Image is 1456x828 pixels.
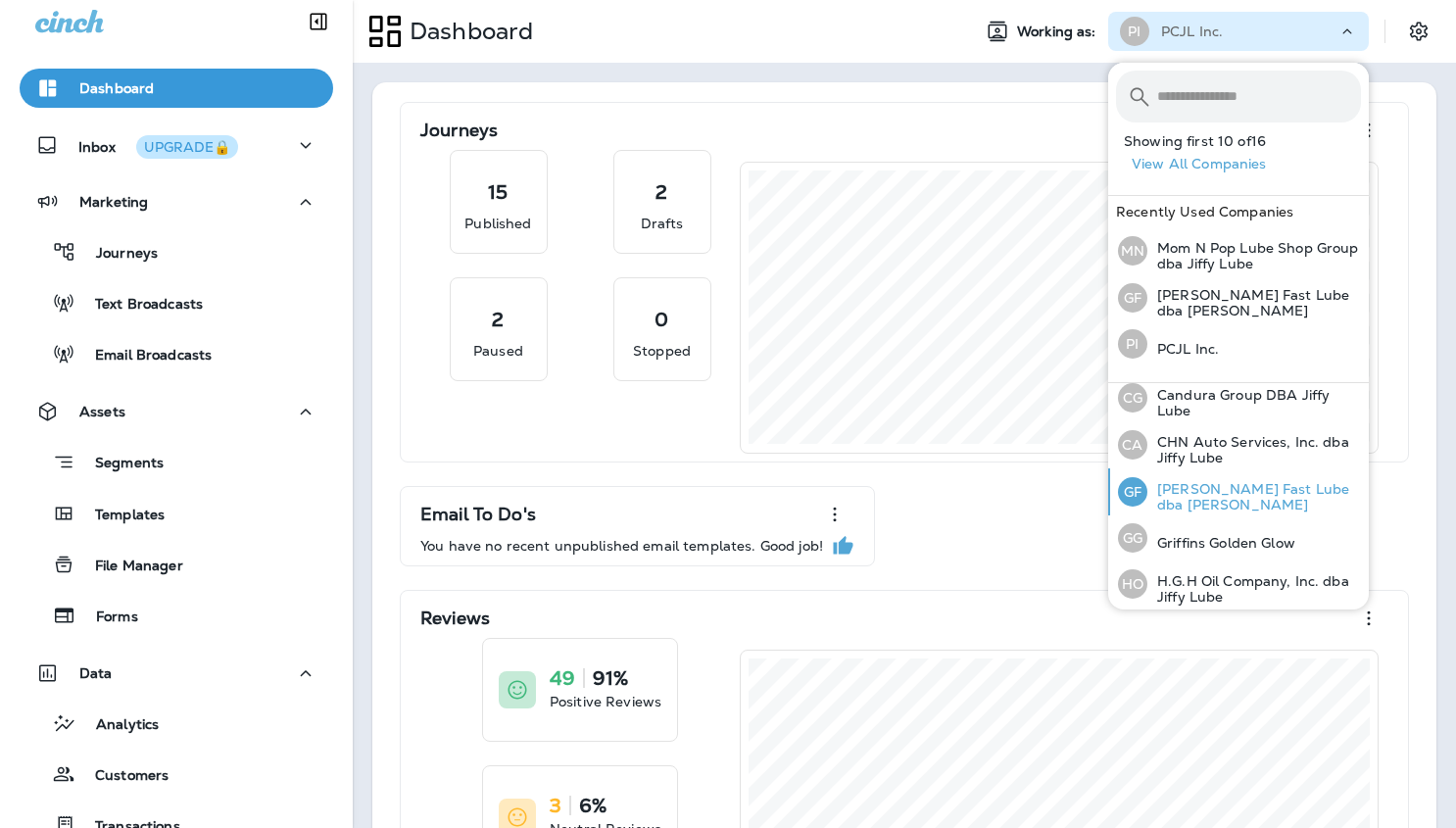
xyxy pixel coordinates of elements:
[550,692,661,711] p: Positive Reviews
[76,245,158,264] p: Journeys
[492,310,504,329] p: 2
[1147,287,1361,318] p: [PERSON_NAME] Fast Lube dba [PERSON_NAME]
[1147,573,1361,605] p: H.G.H Oil Company, Inc. dba Jiffy Lube
[1118,329,1147,359] div: PI
[1108,196,1369,227] div: Recently Used Companies
[488,182,508,202] p: 15
[1120,17,1149,46] div: PI
[1108,321,1369,366] button: PIPCJL Inc.
[1118,430,1147,460] div: CA
[550,668,575,688] p: 49
[79,665,113,681] p: Data
[1108,274,1369,321] button: GF[PERSON_NAME] Fast Lube dba [PERSON_NAME]
[1108,468,1369,515] button: GF[PERSON_NAME] Fast Lube dba [PERSON_NAME]
[1118,236,1147,266] div: MN
[1147,481,1361,512] p: [PERSON_NAME] Fast Lube dba [PERSON_NAME]
[20,441,333,483] button: Segments
[1147,387,1361,418] p: Candura Group DBA Jiffy Lube
[20,595,333,636] button: Forms
[1147,434,1361,465] p: CHN Auto Services, Inc. dba Jiffy Lube
[20,182,333,221] button: Marketing
[420,505,536,524] p: Email To Do's
[1108,227,1369,274] button: MNMom N Pop Lube Shop Group dba Jiffy Lube
[1118,283,1147,313] div: GF
[1017,24,1100,40] span: Working as:
[1108,560,1369,608] button: HOH.G.H Oil Company, Inc. dba Jiffy Lube
[20,231,333,272] button: Journeys
[20,282,333,323] button: Text Broadcasts
[75,347,212,365] p: Email Broadcasts
[1147,240,1361,271] p: Mom N Pop Lube Shop Group dba Jiffy Lube
[473,341,523,361] p: Paused
[76,716,159,735] p: Analytics
[136,135,238,159] button: UPGRADE🔒
[1124,133,1369,149] p: Showing first 10 of 16
[75,767,169,786] p: Customers
[1108,608,1369,653] button: MAMighty Auto Parts
[20,125,333,165] button: InboxUPGRADE🔒
[20,544,333,585] button: File Manager
[20,493,333,534] button: Templates
[79,194,148,210] p: Marketing
[579,796,607,815] p: 6%
[464,214,531,233] p: Published
[1118,569,1147,599] div: HO
[20,654,333,693] button: Data
[79,404,125,419] p: Assets
[655,182,667,202] p: 2
[20,333,333,374] button: Email Broadcasts
[20,392,333,431] button: Assets
[20,69,333,108] button: Dashboard
[20,754,333,795] button: Customers
[655,310,668,329] p: 0
[420,121,498,140] p: Journeys
[1118,477,1147,507] div: GF
[641,214,684,233] p: Drafts
[144,140,230,154] div: UPGRADE🔒
[1161,24,1223,39] p: PCJL Inc.
[291,2,346,41] button: Collapse Sidebar
[76,609,138,627] p: Forms
[75,507,165,525] p: Templates
[79,80,154,96] p: Dashboard
[1108,374,1369,421] button: CGCandura Group DBA Jiffy Lube
[75,455,164,474] p: Segments
[1147,341,1219,357] p: PCJL Inc.
[420,538,823,554] p: You have no recent unpublished email templates. Good job!
[633,341,691,361] p: Stopped
[1401,14,1436,49] button: Settings
[550,796,561,815] p: 3
[78,135,238,156] p: Inbox
[1124,149,1369,179] button: View All Companies
[1108,421,1369,468] button: CACHN Auto Services, Inc. dba Jiffy Lube
[1108,515,1369,560] button: GGGriffins Golden Glow
[75,558,183,576] p: File Manager
[402,17,533,46] p: Dashboard
[75,296,203,315] p: Text Broadcasts
[20,703,333,744] button: Analytics
[1118,383,1147,413] div: CG
[1118,523,1147,553] div: GG
[1147,535,1295,551] p: Griffins Golden Glow
[420,609,490,628] p: Reviews
[593,668,628,688] p: 91%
